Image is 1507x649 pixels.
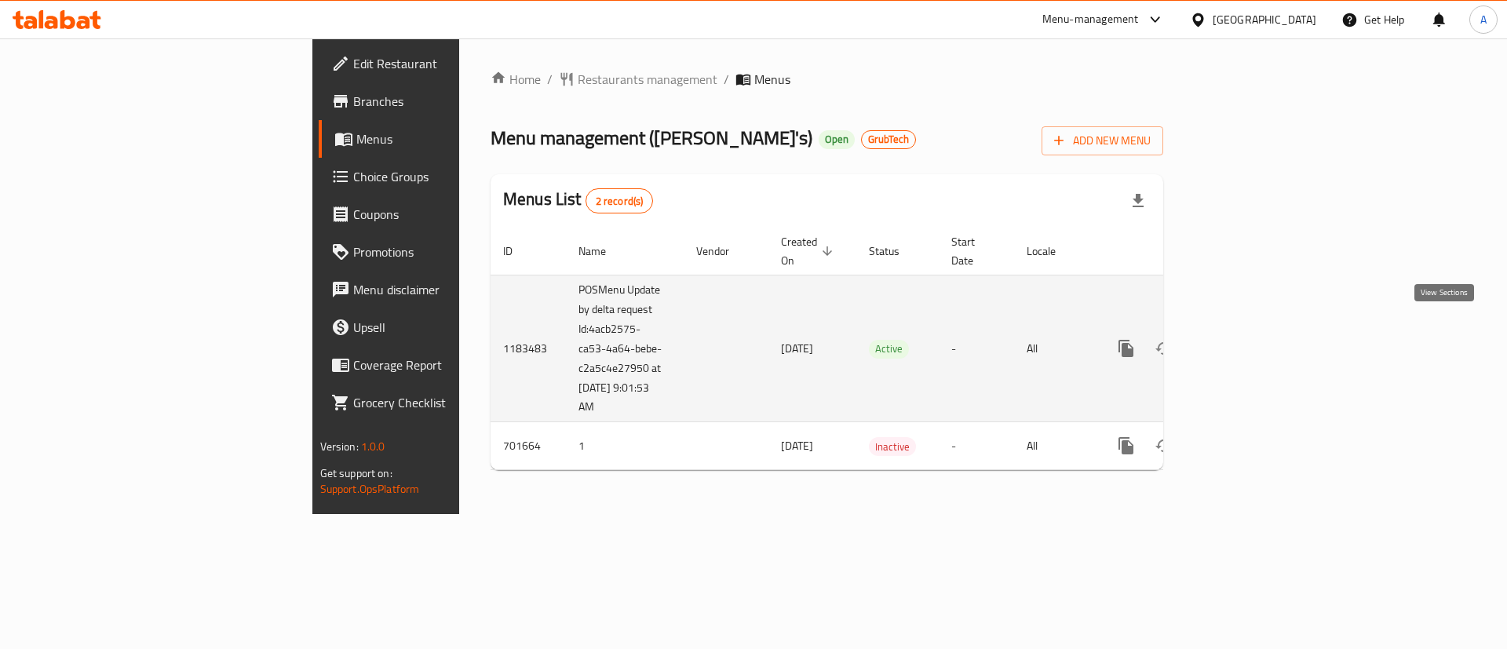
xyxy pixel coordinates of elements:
[319,120,564,158] a: Menus
[566,275,684,422] td: POSMenu Update by delta request Id:4acb2575-ca53-4a64-bebe-c2a5c4e27950 at [DATE] 9:01:53 AM
[353,318,552,337] span: Upsell
[491,120,812,155] span: Menu management ( [PERSON_NAME]'s )
[319,233,564,271] a: Promotions
[781,436,813,456] span: [DATE]
[869,340,909,359] div: Active
[1054,131,1151,151] span: Add New Menu
[491,70,1163,89] nav: breadcrumb
[781,338,813,359] span: [DATE]
[586,188,654,213] div: Total records count
[356,129,552,148] span: Menus
[1014,422,1095,470] td: All
[578,242,626,261] span: Name
[566,422,684,470] td: 1
[1042,10,1139,29] div: Menu-management
[1042,126,1163,155] button: Add New Menu
[1107,330,1145,367] button: more
[353,167,552,186] span: Choice Groups
[578,70,717,89] span: Restaurants management
[559,70,717,89] a: Restaurants management
[819,133,855,146] span: Open
[1213,11,1316,28] div: [GEOGRAPHIC_DATA]
[353,92,552,111] span: Branches
[320,463,392,483] span: Get support on:
[320,479,420,499] a: Support.OpsPlatform
[353,393,552,412] span: Grocery Checklist
[319,45,564,82] a: Edit Restaurant
[586,194,653,209] span: 2 record(s)
[320,436,359,457] span: Version:
[319,195,564,233] a: Coupons
[503,242,533,261] span: ID
[819,130,855,149] div: Open
[869,340,909,358] span: Active
[319,158,564,195] a: Choice Groups
[361,436,385,457] span: 1.0.0
[1107,427,1145,465] button: more
[939,422,1014,470] td: -
[319,271,564,308] a: Menu disclaimer
[939,275,1014,422] td: -
[353,242,552,261] span: Promotions
[1145,330,1183,367] button: Change Status
[1145,427,1183,465] button: Change Status
[353,54,552,73] span: Edit Restaurant
[754,70,790,89] span: Menus
[1480,11,1487,28] span: A
[353,205,552,224] span: Coupons
[1095,228,1271,275] th: Actions
[319,384,564,421] a: Grocery Checklist
[724,70,729,89] li: /
[1119,182,1157,220] div: Export file
[862,133,915,146] span: GrubTech
[1014,275,1095,422] td: All
[319,82,564,120] a: Branches
[951,232,995,270] span: Start Date
[869,242,920,261] span: Status
[869,437,916,456] div: Inactive
[353,280,552,299] span: Menu disclaimer
[696,242,750,261] span: Vendor
[319,308,564,346] a: Upsell
[319,346,564,384] a: Coverage Report
[869,438,916,456] span: Inactive
[353,355,552,374] span: Coverage Report
[491,228,1271,471] table: enhanced table
[781,232,837,270] span: Created On
[503,188,653,213] h2: Menus List
[1027,242,1076,261] span: Locale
